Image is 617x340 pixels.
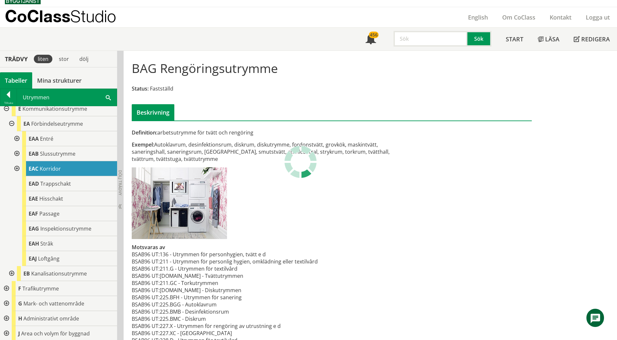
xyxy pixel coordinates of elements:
[160,251,318,258] td: 136 - Utrymmen för personhygien, tvätt e d
[29,255,37,262] span: EAJ
[132,129,395,136] div: arbetsutrymme för tvätt och rengöring
[18,315,22,322] span: H
[29,240,39,247] span: EAH
[132,61,278,75] h1: BAG Rengöringsutrymme
[160,301,318,308] td: 225.BGG - Autoklavrum
[132,104,174,120] div: Beskrivning
[467,31,491,47] button: Sök
[31,120,83,127] span: Förbindelseutrymme
[55,55,73,63] div: stor
[160,308,318,315] td: 225.BMB - Desinfektionsrum
[132,330,160,337] td: BSAB96 UT:
[18,105,21,112] span: E
[132,85,149,92] span: Status:
[132,301,160,308] td: BSAB96 UT:
[160,279,318,287] td: 211.GC - Torkutrymmen
[160,258,318,265] td: 211 - Utrymmen för personlig hygien, omklädning eller textilvård
[567,28,617,50] a: Redigera
[160,315,318,322] td: 225.BMC - Diskrum
[75,55,92,63] div: dölj
[29,195,38,202] span: EAE
[150,85,173,92] span: Fastställd
[21,330,90,337] span: Area och volym för byggnad
[132,315,160,322] td: BSAB96 UT:
[160,322,318,330] td: 227.X - Utrymmen för rengöring av utrustning e d
[29,165,38,172] span: EAC
[132,322,160,330] td: BSAB96 UT:
[461,13,495,21] a: English
[29,150,39,157] span: EAB
[18,285,21,292] span: F
[5,7,130,27] a: CoClassStudio
[40,240,53,247] span: Stråk
[32,72,87,89] a: Mina strukturer
[284,146,317,178] img: Laddar
[31,270,87,277] span: Kanalisationsutrymme
[23,300,84,307] span: Mark- och vattenområde
[40,225,91,232] span: Inspektionsutrymme
[29,210,38,217] span: EAF
[160,265,318,272] td: 211.G - Utrymmen för textilvård
[132,129,157,136] span: Definition:
[132,294,160,301] td: BSAB96 UT:
[132,265,160,272] td: BSAB96 UT:
[106,94,111,101] span: Sök i tabellen
[530,28,567,50] a: Läsa
[18,330,20,337] span: J
[18,300,22,307] span: G
[23,315,79,322] span: Administrativt område
[545,35,559,43] span: Läsa
[17,89,117,106] div: Utrymmen
[160,294,318,301] td: 225.BFH - Utrymmen för sanering
[132,141,395,163] div: Autoklavrum, desinfektionsrum, diskrum, diskutrymme, fordonstvätt, grovkök, maskintvätt, sanering...
[40,135,53,142] span: Entré
[132,287,160,294] td: BSAB96 UT:
[34,55,52,63] div: liten
[132,167,227,239] img: bag-tvattutrymme.jpg
[132,279,160,287] td: BSAB96 UT:
[117,170,123,195] span: Dölj trädvy
[160,287,318,294] td: [DOMAIN_NAME] - Diskutrymmen
[132,244,165,251] span: Motsvaras av
[495,13,543,21] a: Om CoClass
[581,35,610,43] span: Redigera
[132,251,160,258] td: BSAB96 UT:
[23,270,30,277] span: EB
[506,35,523,43] span: Start
[132,272,160,279] td: BSAB96 UT:
[29,225,39,232] span: EAG
[132,308,160,315] td: BSAB96 UT:
[132,141,154,148] span: Exempel:
[23,120,30,127] span: EA
[38,255,60,262] span: Loftgång
[160,330,318,337] td: 227.XC - [GEOGRAPHIC_DATA]
[70,7,116,26] span: Studio
[39,210,60,217] span: Passage
[543,13,579,21] a: Kontakt
[29,180,39,187] span: EAD
[1,55,31,63] div: Trädvy
[40,180,71,187] span: Trappschakt
[394,31,467,47] input: Sök
[40,150,75,157] span: Slussutrymme
[160,272,318,279] td: [DOMAIN_NAME] - Tvättutrymmen
[39,195,63,202] span: Hisschakt
[22,285,59,292] span: Trafikutrymme
[369,32,379,38] div: 456
[29,135,39,142] span: EAA
[366,35,376,45] span: Notifikationer
[40,165,61,172] span: Korridor
[132,258,160,265] td: BSAB96 UT:
[0,100,17,106] div: Tillbaka
[22,105,87,112] span: Kommunikationsutrymme
[5,12,116,20] p: CoClass
[358,28,383,50] a: 456
[499,28,530,50] a: Start
[579,13,617,21] a: Logga ut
